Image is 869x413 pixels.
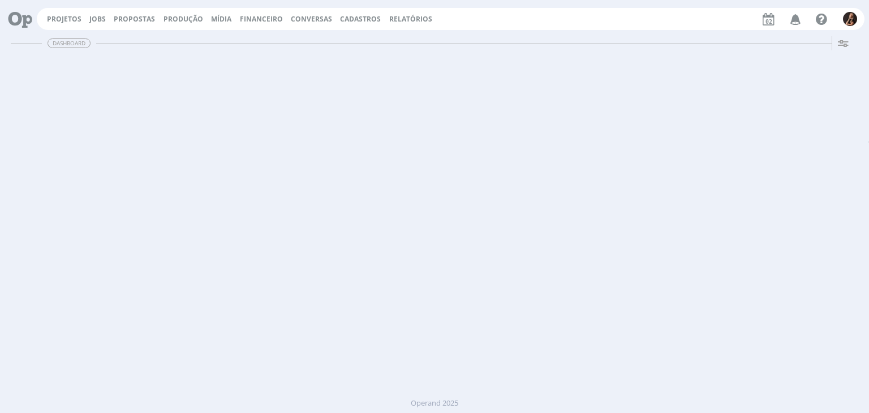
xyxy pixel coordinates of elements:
[340,14,381,24] span: Cadastros
[160,15,207,24] button: Produção
[89,14,106,24] a: Jobs
[86,15,109,24] button: Jobs
[48,38,91,48] span: Dashboard
[291,14,332,24] a: Conversas
[208,15,235,24] button: Mídia
[337,15,384,24] button: Cadastros
[240,14,283,24] span: Financeiro
[389,14,432,24] a: Relatórios
[211,14,231,24] a: Mídia
[110,15,158,24] button: Propostas
[236,15,286,24] button: Financeiro
[386,15,436,24] button: Relatórios
[47,14,81,24] a: Projetos
[114,14,155,24] span: Propostas
[842,9,858,29] button: L
[843,12,857,26] img: L
[287,15,335,24] button: Conversas
[44,15,85,24] button: Projetos
[164,14,203,24] a: Produção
